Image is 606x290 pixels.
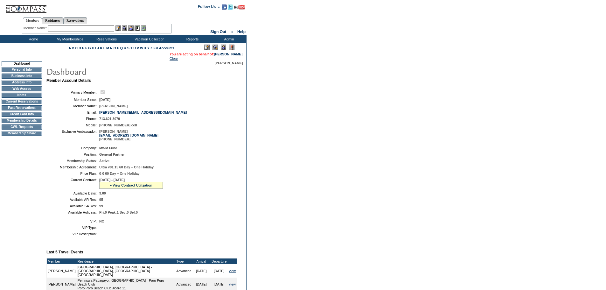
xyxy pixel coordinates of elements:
img: Become our fan on Facebook [222,4,227,10]
a: P [117,46,119,50]
span: [DATE] [99,98,110,102]
span: :: [231,30,233,34]
a: [PERSON_NAME][EMAIL_ADDRESS][DOMAIN_NAME] [99,110,187,114]
a: Help [237,30,246,34]
a: » View Contract Utilization [110,183,152,187]
td: Member Since: [49,98,97,102]
a: D [79,46,81,50]
div: Member Name: [24,25,48,31]
a: Reservations [63,17,87,24]
span: General Partner [99,152,125,156]
td: [GEOGRAPHIC_DATA], [GEOGRAPHIC_DATA] - [GEOGRAPHIC_DATA], [GEOGRAPHIC_DATA] [GEOGRAPHIC_DATA] [77,264,176,278]
img: Impersonate [221,45,226,50]
span: 713.621.3079 [99,117,120,121]
span: 0-0 60 Day – One Holiday [99,172,140,175]
a: L [103,46,105,50]
a: X [144,46,146,50]
td: My Memberships [51,35,87,43]
td: Advanced [175,264,192,278]
td: Available SA Res: [49,204,97,208]
td: Credit Card Info [2,112,42,117]
span: [PERSON_NAME] [215,61,243,65]
td: Current Reservations [2,99,42,104]
a: I [95,46,96,50]
td: Departure [210,258,228,264]
td: Personal Info [2,67,42,72]
td: Membership Share [2,131,42,136]
a: Q [120,46,123,50]
td: Company: [49,146,97,150]
span: Pri:0 Peak:1 Sec:0 Sel:0 [99,210,138,214]
td: Exclusive Ambassador: [49,130,97,141]
td: VIP Description: [49,232,97,236]
img: Subscribe to our YouTube Channel [234,5,245,10]
img: Follow us on Twitter [228,4,233,10]
a: Residences [42,17,63,24]
td: Notes [2,93,42,98]
td: Position: [49,152,97,156]
td: Reservations [87,35,124,43]
span: [PERSON_NAME] [99,104,128,108]
span: [PERSON_NAME] [PHONE_NUMBER] [99,130,158,141]
td: Home [14,35,51,43]
td: Past Reservations [2,105,42,110]
td: Email: [49,110,97,114]
a: U [133,46,136,50]
a: S [127,46,129,50]
span: Active [99,159,109,163]
a: O [114,46,116,50]
a: W [140,46,143,50]
img: Impersonate [128,25,134,31]
a: R [124,46,126,50]
img: b_edit.gif [115,25,121,31]
td: Available Days: [49,191,97,195]
td: Available AR Res: [49,198,97,202]
td: Residence [77,258,176,264]
a: view [229,282,236,286]
a: A [69,46,71,50]
a: F [85,46,87,50]
span: NO [99,219,104,223]
td: Phone: [49,117,97,121]
td: [DATE] [210,264,228,278]
a: G [88,46,91,50]
span: [DATE] - [DATE] [99,178,125,182]
td: Price Plan: [49,172,97,175]
a: K [100,46,102,50]
img: View Mode [212,45,218,50]
td: Reports [173,35,210,43]
b: Member Account Details [46,78,91,83]
a: E [82,46,84,50]
a: [EMAIL_ADDRESS][DOMAIN_NAME] [99,133,158,137]
td: Business Info [2,74,42,79]
td: Dashboard [2,61,42,66]
span: 3.00 [99,191,106,195]
td: Available Holidays: [49,210,97,214]
td: Address Info [2,80,42,85]
td: VIP: [49,219,97,223]
img: Reservations [135,25,140,31]
a: Follow us on Twitter [228,6,233,10]
a: J [97,46,99,50]
td: Admin [210,35,247,43]
td: Membership Details [2,118,42,123]
img: Log Concern/Member Elevation [229,45,234,50]
a: Clear [170,57,178,60]
span: MWM Fund [99,146,117,150]
a: V [137,46,139,50]
a: B [72,46,74,50]
b: Last 5 Travel Events [46,250,83,254]
td: Membership Agreement: [49,165,97,169]
td: Member Name: [49,104,97,108]
span: 99 [99,204,103,208]
td: VIP Type: [49,226,97,230]
td: Mobile: [49,123,97,127]
a: Y [147,46,150,50]
td: Primary Member: [49,89,97,95]
a: view [229,269,236,273]
img: b_calculator.gif [141,25,146,31]
td: Arrival [192,258,210,264]
td: Vacation Collection [124,35,173,43]
span: Ultra v01.15 60 Day – One Holiday [99,165,154,169]
img: Edit Mode [204,45,210,50]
